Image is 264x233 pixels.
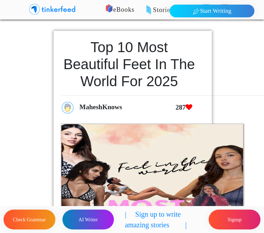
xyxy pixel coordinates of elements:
button: Signup [209,210,260,229]
div: MaheshKnows [76,99,219,116]
button: Check Grammar [4,210,55,229]
img: 3040.png [61,124,243,226]
img: profile_icon.png [61,101,74,114]
p: Stories [124,5,240,15]
button: Start Writing [170,5,254,17]
p: | Sign up to write amazing stories | [125,209,202,230]
p: eBooks [96,5,212,15]
button: AI Writer [62,210,114,229]
h1: Top 10 Most Beautiful Feet in the World for 2025 [61,39,197,90]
